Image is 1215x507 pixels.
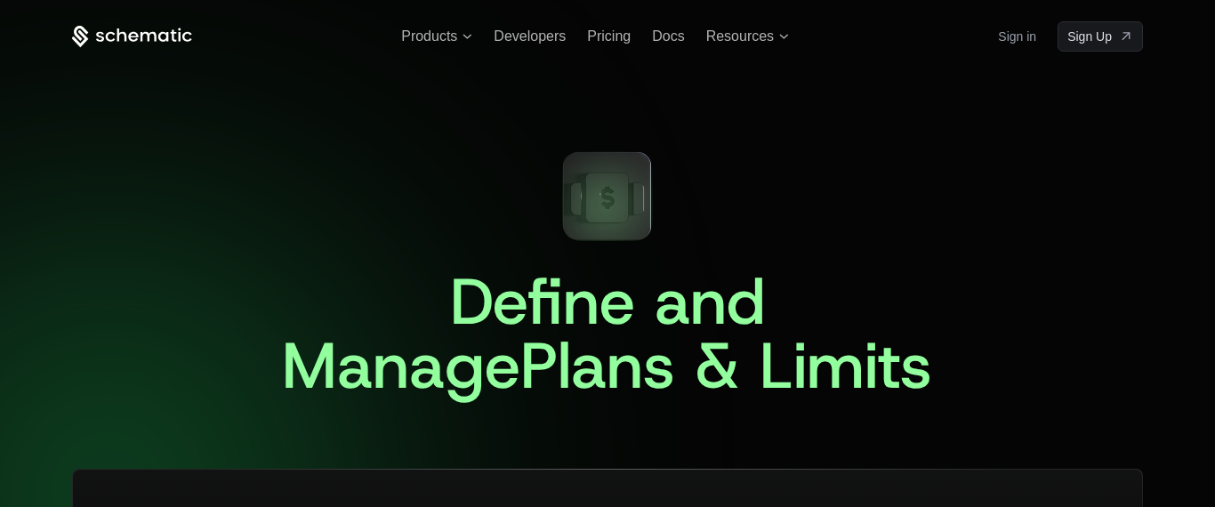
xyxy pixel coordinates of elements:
span: Resources [706,28,774,44]
span: Sign Up [1067,28,1112,45]
span: Define and Manage [282,259,785,408]
a: Pricing [587,28,631,44]
span: Plans & Limits [520,323,932,408]
a: [object Object] [1058,21,1143,52]
a: Developers [494,28,566,44]
a: Docs [652,28,684,44]
a: Sign in [998,22,1036,51]
span: Products [401,28,457,44]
